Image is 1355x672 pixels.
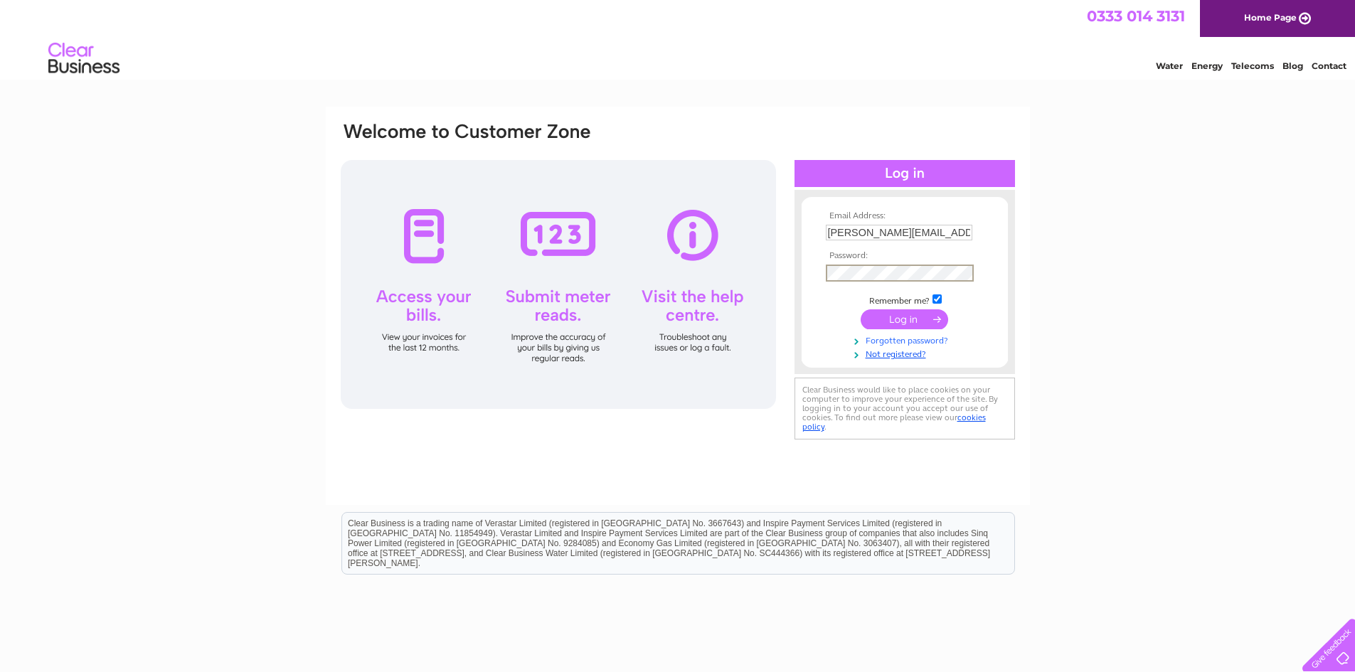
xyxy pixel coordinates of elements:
th: Email Address: [822,211,987,221]
a: Forgotten password? [826,333,987,346]
img: logo.png [48,37,120,80]
div: Clear Business would like to place cookies on your computer to improve your experience of the sit... [795,378,1015,439]
a: Energy [1191,60,1223,71]
a: Telecoms [1231,60,1274,71]
input: Submit [861,309,948,329]
a: Not registered? [826,346,987,360]
th: Password: [822,251,987,261]
a: Blog [1282,60,1303,71]
div: Clear Business is a trading name of Verastar Limited (registered in [GEOGRAPHIC_DATA] No. 3667643... [342,8,1014,69]
a: 0333 014 3131 [1087,7,1185,25]
td: Remember me? [822,292,987,306]
a: Water [1156,60,1183,71]
a: cookies policy [802,412,986,432]
a: Contact [1312,60,1346,71]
